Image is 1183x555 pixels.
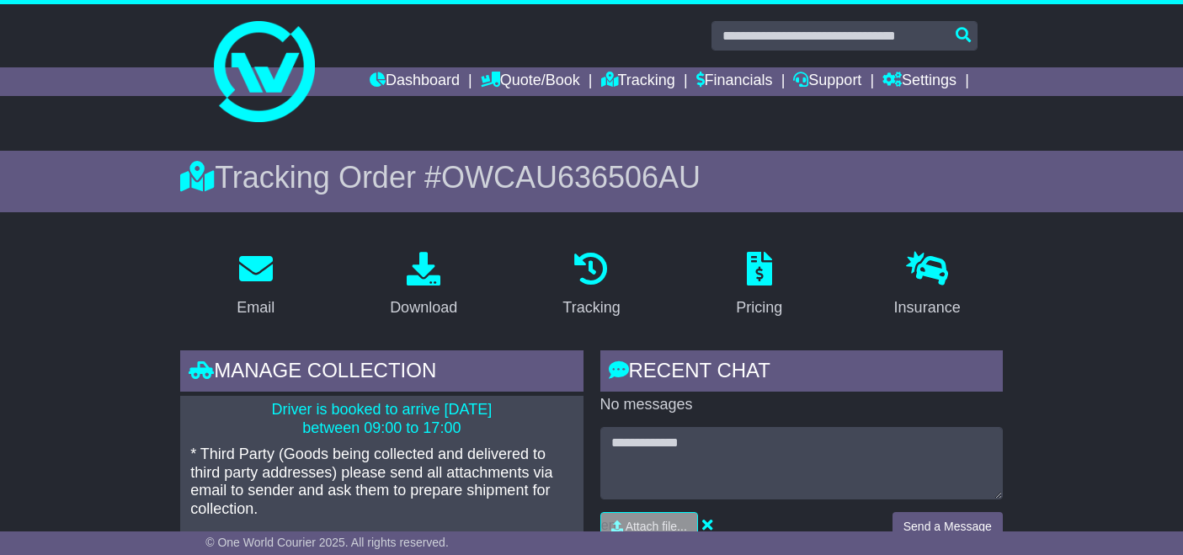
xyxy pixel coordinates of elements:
[736,296,782,319] div: Pricing
[562,296,620,319] div: Tracking
[190,446,573,518] p: * Third Party (Goods being collected and delivered to third party addresses) please send all atta...
[552,246,631,325] a: Tracking
[379,246,468,325] a: Download
[370,67,460,96] a: Dashboard
[190,401,573,437] p: Driver is booked to arrive [DATE] between 09:00 to 17:00
[893,512,1003,542] button: Send a Message
[883,246,972,325] a: Insurance
[601,67,675,96] a: Tracking
[237,296,274,319] div: Email
[600,350,1003,396] div: RECENT CHAT
[793,67,861,96] a: Support
[226,246,285,325] a: Email
[390,296,457,319] div: Download
[600,396,1003,414] p: No messages
[725,246,793,325] a: Pricing
[180,350,583,396] div: Manage collection
[894,296,961,319] div: Insurance
[441,160,701,195] span: OWCAU636506AU
[481,67,580,96] a: Quote/Book
[696,67,773,96] a: Financials
[882,67,957,96] a: Settings
[205,536,449,549] span: © One World Courier 2025. All rights reserved.
[180,159,1003,195] div: Tracking Order #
